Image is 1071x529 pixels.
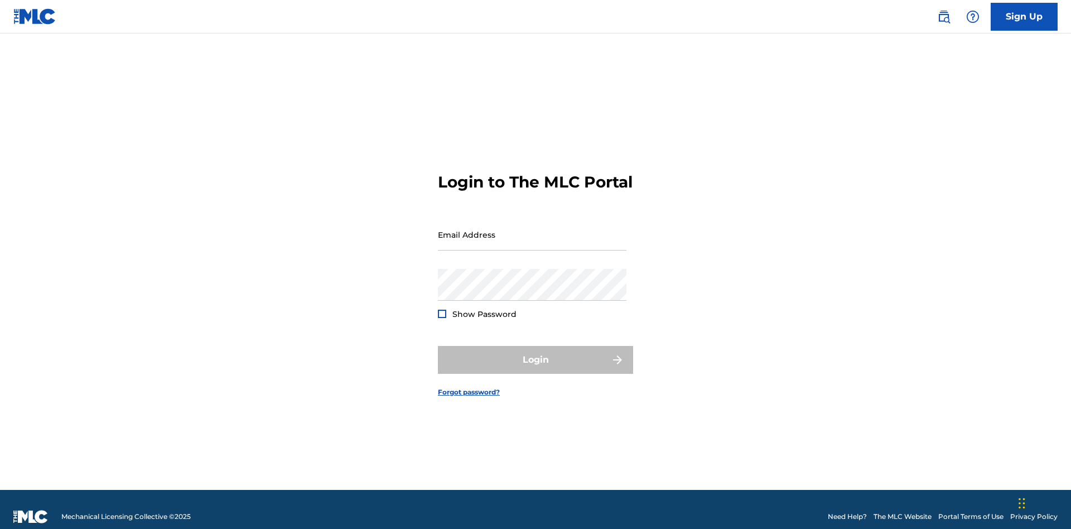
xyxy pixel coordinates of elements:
[991,3,1058,31] a: Sign Up
[452,309,517,319] span: Show Password
[61,512,191,522] span: Mechanical Licensing Collective © 2025
[1015,475,1071,529] iframe: Chat Widget
[933,6,955,28] a: Public Search
[13,510,48,523] img: logo
[962,6,984,28] div: Help
[966,10,980,23] img: help
[874,512,932,522] a: The MLC Website
[1019,487,1025,520] div: Drag
[828,512,867,522] a: Need Help?
[938,512,1004,522] a: Portal Terms of Use
[937,10,951,23] img: search
[438,172,633,192] h3: Login to The MLC Portal
[1010,512,1058,522] a: Privacy Policy
[13,8,56,25] img: MLC Logo
[438,387,500,397] a: Forgot password?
